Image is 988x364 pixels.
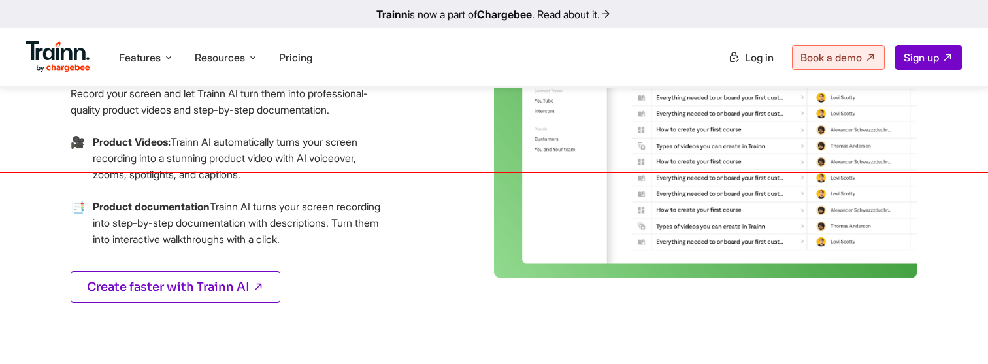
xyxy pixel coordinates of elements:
[93,200,210,213] b: Product documentation
[800,51,862,64] span: Book a demo
[895,45,962,70] a: Sign up
[71,134,85,199] span: →
[93,199,384,248] p: Trainn AI turns your screen recording into step-by-step documentation with descriptions. Turn the...
[195,50,245,65] span: Resources
[792,45,885,70] a: Book a demo
[26,41,90,73] img: Trainn Logo
[71,86,384,118] p: Record your screen and let Trainn AI turn them into professional-quality product videos and step-...
[279,51,312,64] a: Pricing
[720,46,782,69] a: Log in
[923,301,988,364] iframe: Chat Widget
[93,134,384,183] p: Trainn AI automatically turns your screen recording into a stunning product video with AI voiceov...
[119,50,161,65] span: Features
[745,51,774,64] span: Log in
[71,271,280,303] a: Create faster with Trainn AI
[376,8,408,21] b: Trainn
[93,135,171,148] b: Product Videos:
[904,51,939,64] span: Sign up
[477,8,532,21] b: Chargebee
[71,199,85,263] span: →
